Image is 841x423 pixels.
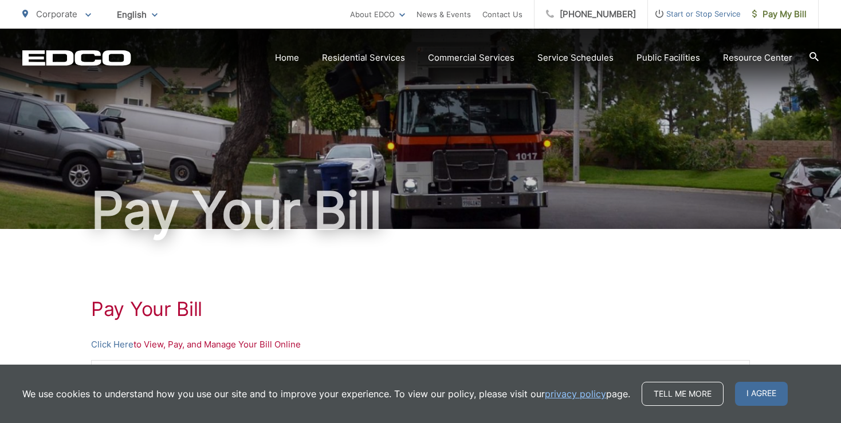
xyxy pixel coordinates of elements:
a: Resource Center [723,51,792,65]
a: privacy policy [545,387,606,401]
a: Click Here [91,338,133,351]
span: Pay My Bill [752,7,807,21]
span: Corporate [36,9,77,19]
h1: Pay Your Bill [22,182,819,239]
a: Home [275,51,299,65]
a: Public Facilities [636,51,700,65]
p: to View, Pay, and Manage Your Bill Online [91,338,750,351]
a: About EDCO [350,7,405,21]
a: Contact Us [482,7,522,21]
h1: Pay Your Bill [91,298,750,321]
a: EDCD logo. Return to the homepage. [22,50,131,66]
p: We use cookies to understand how you use our site and to improve your experience. To view our pol... [22,387,630,401]
span: I agree [735,382,788,406]
a: Tell me more [642,382,724,406]
a: Service Schedules [537,51,614,65]
span: English [108,5,166,25]
a: News & Events [416,7,471,21]
a: Commercial Services [428,51,514,65]
a: Residential Services [322,51,405,65]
